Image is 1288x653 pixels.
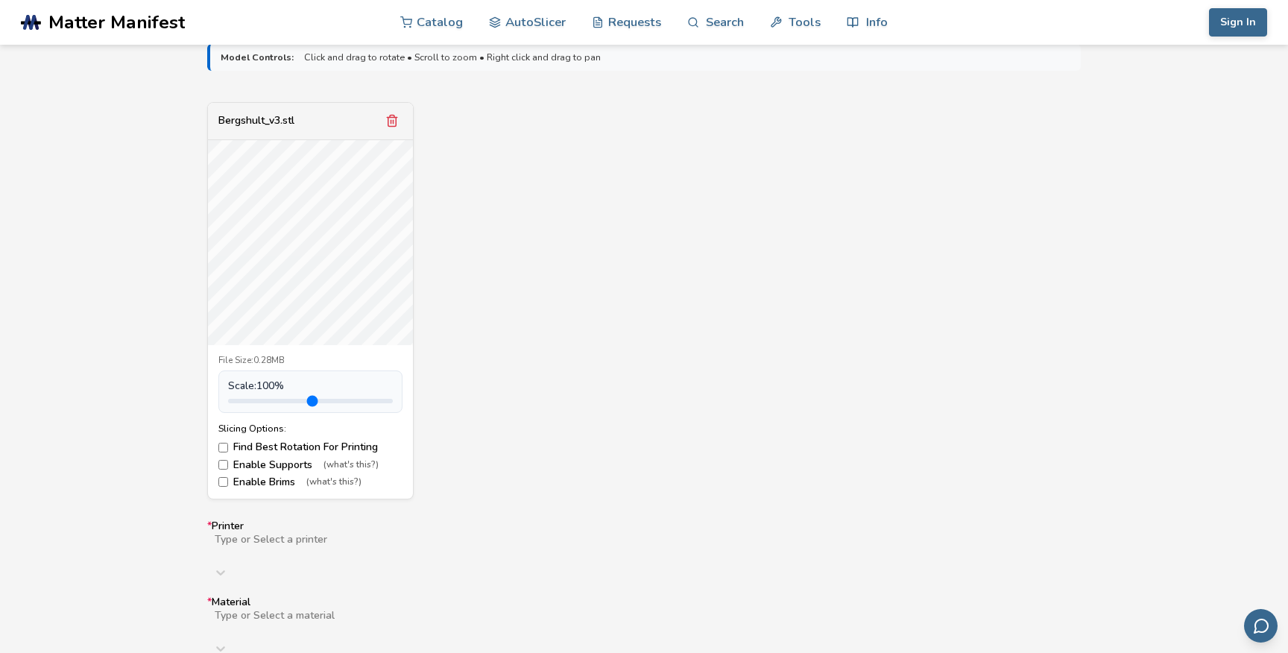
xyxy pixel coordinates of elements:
[213,622,686,634] input: *MaterialType or Select a material
[218,115,294,127] div: Bergshult_v3.stl
[215,534,1073,546] div: Type or Select a printer
[218,441,402,453] label: Find Best Rotation For Printing
[218,423,402,434] div: Slicing Options:
[207,520,1081,586] label: Printer
[48,12,185,33] span: Matter Manifest
[323,460,379,470] span: (what's this?)
[221,52,294,63] strong: Model Controls:
[218,356,402,366] div: File Size: 0.28MB
[1209,8,1267,37] button: Sign In
[213,546,688,558] input: *PrinterType or Select a printer
[218,459,402,471] label: Enable Supports
[218,477,228,487] input: Enable Brims(what's this?)
[218,443,228,452] input: Find Best Rotation For Printing
[1244,609,1278,643] button: Send feedback via email
[306,477,362,488] span: (what's this?)
[218,460,228,470] input: Enable Supports(what's this?)
[382,110,402,131] button: Remove model
[215,610,1073,622] div: Type or Select a material
[218,476,402,488] label: Enable Brims
[304,52,601,63] span: Click and drag to rotate • Scroll to zoom • Right click and drag to pan
[228,380,284,392] span: Scale: 100 %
